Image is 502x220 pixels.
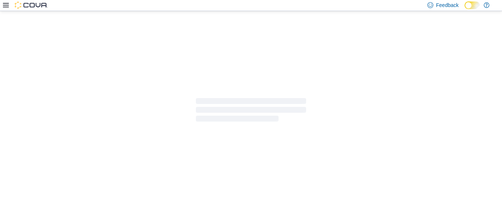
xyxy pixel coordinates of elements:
input: Dark Mode [465,1,480,9]
span: Loading [196,100,306,123]
span: Feedback [436,1,459,9]
img: Cova [15,1,48,9]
